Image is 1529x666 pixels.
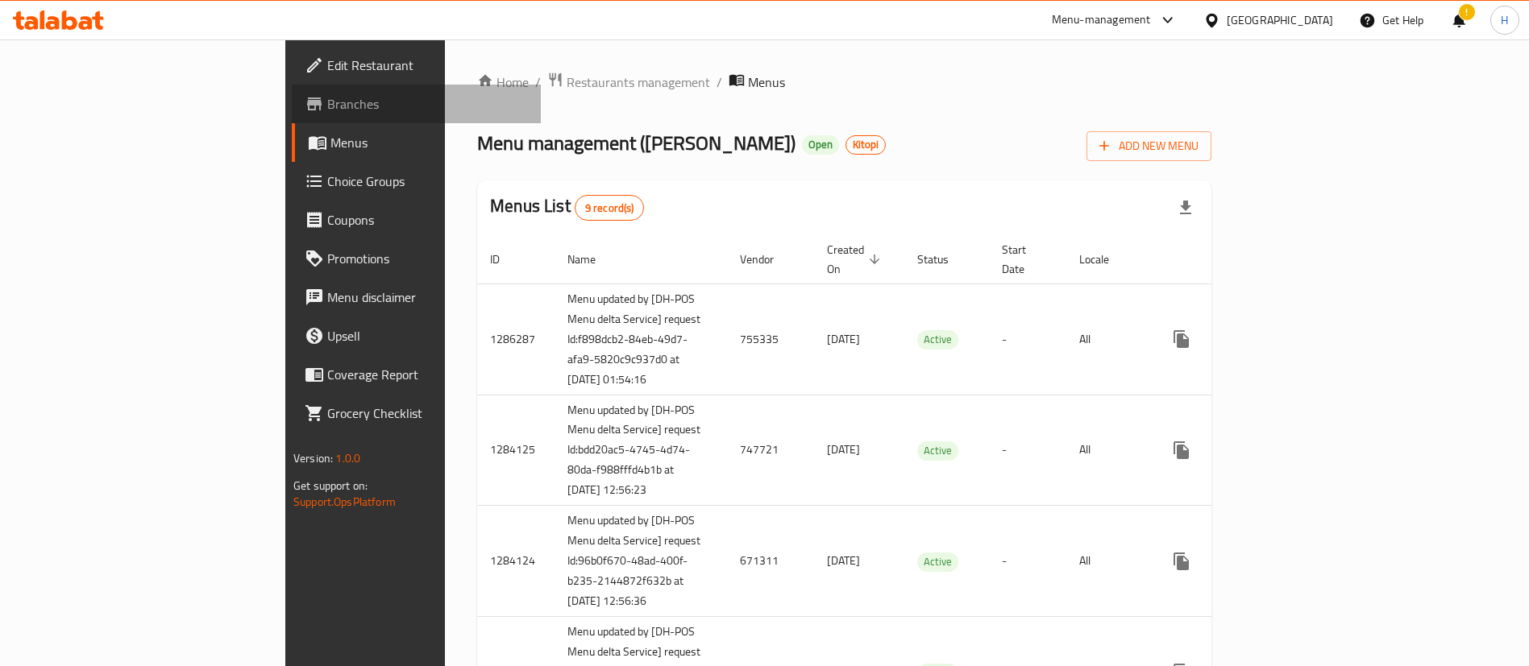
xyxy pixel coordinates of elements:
[292,394,541,432] a: Grocery Checklist
[827,550,860,571] span: [DATE]
[292,46,541,85] a: Edit Restaurant
[802,138,839,151] span: Open
[1149,235,1330,284] th: Actions
[740,250,795,269] span: Vendor
[827,329,860,350] span: [DATE]
[292,162,541,201] a: Choice Groups
[567,72,710,92] span: Restaurants management
[748,72,785,92] span: Menus
[327,172,528,191] span: Choice Groups
[1099,136,1199,156] span: Add New Menu
[917,552,958,571] span: Active
[1162,431,1201,470] button: more
[1066,283,1149,395] td: All
[1052,10,1151,30] div: Menu-management
[293,491,396,512] a: Support.OpsPlatform
[555,395,727,506] td: Menu updated by [DH-POS Menu delta Service] request Id:bdd20ac5-4745-4d74-80da-f988fffd4b1b at [D...
[917,330,958,349] span: Active
[327,210,528,230] span: Coupons
[1066,395,1149,506] td: All
[989,506,1066,617] td: -
[1166,188,1205,227] div: Export file
[292,123,541,162] a: Menus
[1201,542,1240,581] button: Change Status
[846,138,885,151] span: Kitopi
[567,250,617,269] span: Name
[1087,131,1211,161] button: Add New Menu
[1227,11,1333,29] div: [GEOGRAPHIC_DATA]
[327,56,528,75] span: Edit Restaurant
[575,195,645,221] div: Total records count
[1501,11,1508,29] span: H
[827,439,860,460] span: [DATE]
[1079,250,1130,269] span: Locale
[917,441,958,461] div: Active
[1201,431,1240,470] button: Change Status
[327,403,528,423] span: Grocery Checklist
[917,250,970,269] span: Status
[327,365,528,384] span: Coverage Report
[327,326,528,345] span: Upsell
[327,287,528,307] span: Menu disclaimer
[575,201,644,216] span: 9 record(s)
[490,194,644,221] h2: Menus List
[989,395,1066,506] td: -
[989,283,1066,395] td: -
[827,240,885,279] span: Created On
[555,283,727,395] td: Menu updated by [DH-POS Menu delta Service] request Id:f898dcb2-84eb-49d7-afa9-5820c9c937d0 at [D...
[1162,542,1201,581] button: more
[335,448,360,469] span: 1.0.0
[547,72,710,93] a: Restaurants management
[1201,320,1240,358] button: Change Status
[917,330,958,350] div: Active
[490,250,521,269] span: ID
[292,278,541,316] a: Menu disclaimer
[727,395,814,506] td: 747721
[1002,240,1047,279] span: Start Date
[477,72,1211,93] nav: breadcrumb
[717,72,722,92] li: /
[327,94,528,114] span: Branches
[917,552,958,572] div: Active
[330,133,528,152] span: Menus
[917,441,958,460] span: Active
[1162,320,1201,358] button: more
[292,201,541,239] a: Coupons
[293,475,368,496] span: Get support on:
[292,239,541,278] a: Promotions
[292,316,541,355] a: Upsell
[727,506,814,617] td: 671311
[727,283,814,395] td: 755335
[293,448,333,469] span: Version:
[477,125,796,161] span: Menu management ( [PERSON_NAME] )
[802,135,839,155] div: Open
[292,355,541,394] a: Coverage Report
[327,249,528,268] span: Promotions
[555,506,727,617] td: Menu updated by [DH-POS Menu delta Service] request Id:96b0f670-48ad-400f-b235-2144872f632b at [D...
[292,85,541,123] a: Branches
[1066,506,1149,617] td: All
